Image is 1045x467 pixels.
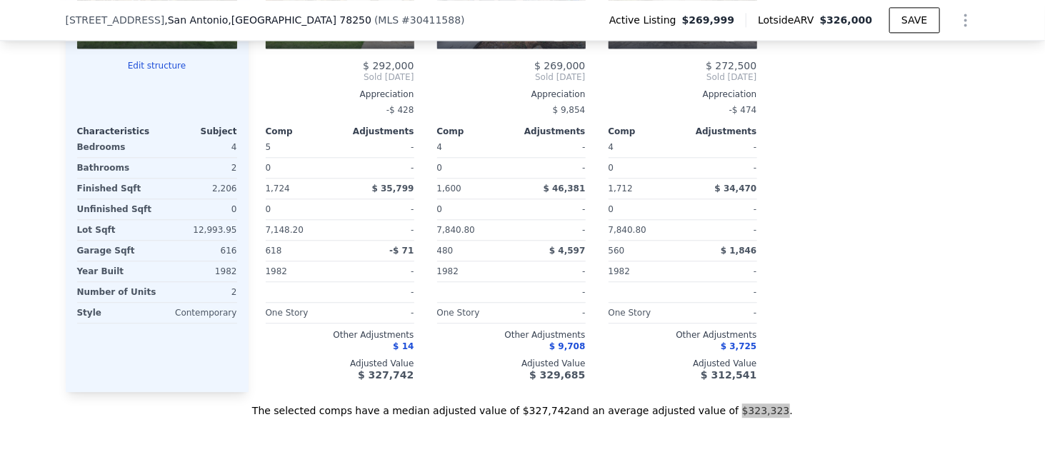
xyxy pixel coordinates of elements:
[266,329,414,341] div: Other Adjustments
[514,220,586,240] div: -
[514,282,586,302] div: -
[609,71,757,83] span: Sold [DATE]
[514,261,586,281] div: -
[437,329,586,341] div: Other Adjustments
[77,158,154,178] div: Bathrooms
[682,13,735,27] span: $269,999
[160,179,237,199] div: 2,206
[729,105,757,115] span: -$ 474
[686,158,757,178] div: -
[437,204,443,214] span: 0
[609,329,757,341] div: Other Adjustments
[343,137,414,157] div: -
[609,303,680,323] div: One Story
[343,282,414,302] div: -
[701,369,756,381] span: $ 312,541
[437,246,454,256] span: 480
[161,282,236,302] div: 2
[266,261,337,281] div: 1982
[160,261,237,281] div: 1982
[721,341,756,351] span: $ 3,725
[534,60,585,71] span: $ 269,000
[549,246,585,256] span: $ 4,597
[372,184,414,194] span: $ 35,799
[437,142,443,152] span: 4
[514,199,586,219] div: -
[437,89,586,100] div: Appreciation
[549,341,585,351] span: $ 9,708
[686,303,757,323] div: -
[686,261,757,281] div: -
[358,369,414,381] span: $ 327,742
[160,158,237,178] div: 2
[437,358,586,369] div: Adjusted Value
[164,13,371,27] span: , San Antonio
[686,220,757,240] div: -
[609,126,683,137] div: Comp
[706,60,756,71] span: $ 272,500
[160,199,237,219] div: 0
[437,126,511,137] div: Comp
[266,126,340,137] div: Comp
[340,126,414,137] div: Adjustments
[401,14,461,26] span: # 30411588
[820,14,873,26] span: $326,000
[437,303,509,323] div: One Story
[514,137,586,157] div: -
[266,184,290,194] span: 1,724
[529,369,585,381] span: $ 329,685
[609,358,757,369] div: Adjusted Value
[160,220,237,240] div: 12,993.95
[77,60,237,71] button: Edit structure
[609,204,614,214] span: 0
[343,220,414,240] div: -
[228,14,371,26] span: , [GEOGRAPHIC_DATA] 78250
[609,184,633,194] span: 1,712
[437,261,509,281] div: 1982
[343,261,414,281] div: -
[514,158,586,178] div: -
[758,13,819,27] span: Lotside ARV
[721,246,756,256] span: $ 1,846
[553,105,586,115] span: $ 9,854
[389,246,414,256] span: -$ 71
[77,126,157,137] div: Characteristics
[77,137,154,157] div: Bedrooms
[266,246,282,256] span: 618
[266,225,304,235] span: 7,148.20
[343,303,414,323] div: -
[66,392,980,418] div: The selected comps have a median adjusted value of $327,742 and an average adjusted value of $323...
[77,199,154,219] div: Unfinished Sqft
[77,241,154,261] div: Garage Sqft
[514,303,586,323] div: -
[686,282,757,302] div: -
[437,158,509,178] div: 0
[609,13,682,27] span: Active Listing
[157,126,237,137] div: Subject
[437,71,586,83] span: Sold [DATE]
[266,303,337,323] div: One Story
[266,71,414,83] span: Sold [DATE]
[609,89,757,100] div: Appreciation
[609,142,614,152] span: 4
[374,13,465,27] div: ( )
[77,282,156,302] div: Number of Units
[544,184,586,194] span: $ 46,381
[686,137,757,157] div: -
[77,220,154,240] div: Lot Sqft
[379,14,399,26] span: MLS
[393,341,414,351] span: $ 14
[511,126,586,137] div: Adjustments
[343,199,414,219] div: -
[686,199,757,219] div: -
[437,184,461,194] span: 1,600
[437,225,475,235] span: 7,840.80
[609,261,680,281] div: 1982
[77,261,154,281] div: Year Built
[77,303,154,323] div: Style
[951,6,980,34] button: Show Options
[77,179,154,199] div: Finished Sqft
[386,105,414,115] span: -$ 428
[160,137,237,157] div: 4
[889,7,939,33] button: SAVE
